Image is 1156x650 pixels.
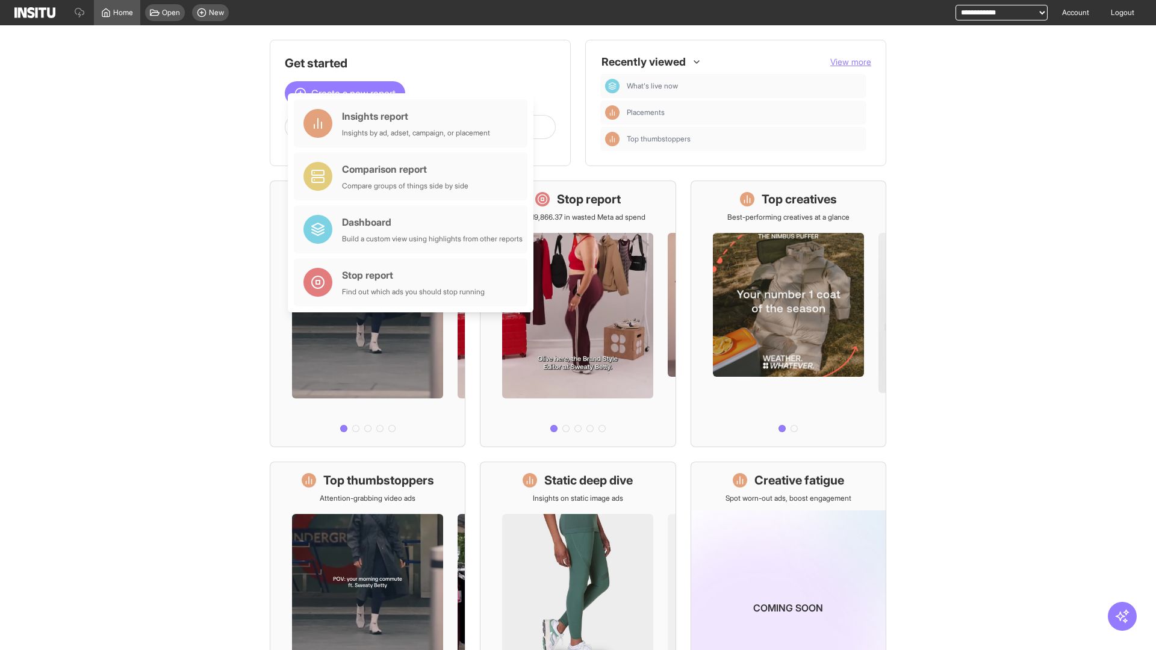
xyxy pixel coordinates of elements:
h1: Get started [285,55,556,72]
h1: Stop report [557,191,621,208]
div: Build a custom view using highlights from other reports [342,234,523,244]
span: View more [830,57,871,67]
span: What's live now [627,81,862,91]
span: New [209,8,224,17]
a: Top creativesBest-performing creatives at a glance [691,181,886,447]
div: Find out which ads you should stop running [342,287,485,297]
span: Open [162,8,180,17]
span: Create a new report [311,86,396,101]
span: What's live now [627,81,678,91]
div: Insights [605,132,620,146]
h1: Static deep dive [544,472,633,489]
p: Insights on static image ads [533,494,623,503]
span: Top thumbstoppers [627,134,862,144]
h1: Top thumbstoppers [323,472,434,489]
button: Create a new report [285,81,405,105]
p: Attention-grabbing video ads [320,494,415,503]
div: Insights by ad, adset, campaign, or placement [342,128,490,138]
div: Insights [605,105,620,120]
div: Dashboard [342,215,523,229]
span: Top thumbstoppers [627,134,691,144]
span: Placements [627,108,665,117]
div: Stop report [342,268,485,282]
div: Compare groups of things side by side [342,181,468,191]
a: What's live nowSee all active ads instantly [270,181,465,447]
span: Home [113,8,133,17]
div: Insights report [342,109,490,123]
span: Placements [627,108,862,117]
p: Save £19,866.37 in wasted Meta ad spend [510,212,645,222]
button: View more [830,56,871,68]
a: Stop reportSave £19,866.37 in wasted Meta ad spend [480,181,676,447]
p: Best-performing creatives at a glance [727,212,850,222]
div: Dashboard [605,79,620,93]
h1: Top creatives [762,191,837,208]
img: Logo [14,7,55,18]
div: Comparison report [342,162,468,176]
